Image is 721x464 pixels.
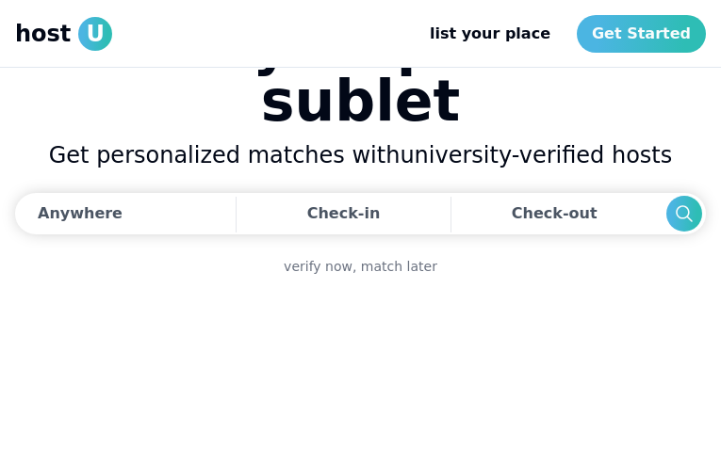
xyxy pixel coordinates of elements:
[15,16,706,129] h1: Find your perfect sublet
[284,257,437,276] a: verify now, match later
[307,195,381,232] div: Check-in
[15,193,230,234] button: Anywhere
[666,196,702,232] button: Search
[15,193,706,234] div: Dates trigger
[577,15,706,53] a: Get Started
[15,140,706,170] h2: Get personalized matches with university-verified hosts
[512,195,605,232] div: Check-out
[78,17,112,51] span: U
[15,17,112,51] a: hostU
[415,15,706,53] nav: Main
[415,15,565,53] a: list your place
[15,19,71,49] span: host
[38,202,123,225] div: Anywhere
